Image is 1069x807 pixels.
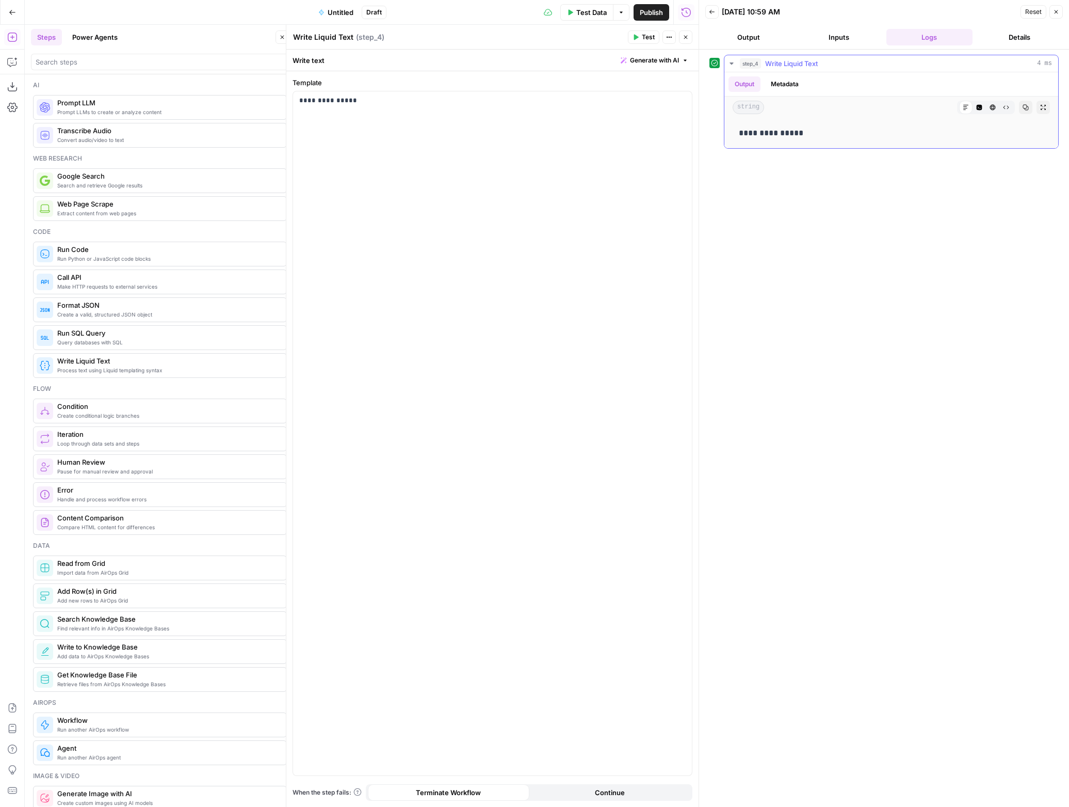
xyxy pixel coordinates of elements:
span: Search and retrieve Google results [57,181,278,189]
span: Continue [595,787,625,798]
span: Find relevant info in AirOps Knowledge Bases [57,624,278,632]
span: Create a valid, structured JSON object [57,310,278,319]
button: Continue [529,784,691,801]
span: Call API [57,272,278,282]
span: 4 ms [1037,59,1052,68]
div: 4 ms [724,72,1058,148]
span: Add new rows to AirOps Grid [57,596,278,605]
span: Test Data [576,7,607,18]
span: Google Search [57,171,278,181]
span: Add Row(s) in Grid [57,586,278,596]
span: Run another AirOps agent [57,753,278,762]
a: When the step fails: [293,788,362,797]
span: Write to Knowledge Base [57,642,278,652]
span: Transcribe Audio [57,125,278,136]
span: Workflow [57,715,278,725]
span: Content Comparison [57,513,278,523]
span: ( step_4 ) [356,32,384,42]
div: Flow [33,384,287,393]
button: Power Agents [66,29,124,45]
span: Convert audio/video to text [57,136,278,144]
div: Write text [286,50,699,71]
span: Handle and process workflow errors [57,495,278,503]
span: Draft [366,8,382,17]
span: Import data from AirOps Grid [57,568,278,577]
span: Generate Image with AI [57,788,278,799]
span: Compare HTML content for differences [57,523,278,531]
span: Reset [1025,7,1042,17]
span: string [733,101,764,114]
span: Prompt LLMs to create or analyze content [57,108,278,116]
button: Details [977,29,1063,45]
span: Human Review [57,457,278,467]
button: Logs [886,29,973,45]
span: Iteration [57,429,278,439]
div: Image & video [33,771,287,781]
button: Output [728,76,760,92]
span: Agent [57,743,278,753]
span: Prompt LLM [57,98,278,108]
button: Inputs [796,29,882,45]
button: Metadata [765,76,805,92]
span: Search Knowledge Base [57,614,278,624]
span: Run Code [57,244,278,255]
span: Write Liquid Text [57,356,278,366]
span: Error [57,485,278,495]
button: Publish [634,4,669,21]
span: Pause for manual review and approval [57,467,278,476]
span: Get Knowledge Base File [57,670,278,680]
span: Create conditional logic branches [57,412,278,420]
div: Airops [33,698,287,707]
span: Publish [640,7,663,18]
button: Reset [1021,5,1046,19]
button: Output [705,29,791,45]
button: Steps [31,29,62,45]
span: Extract content from web pages [57,209,278,217]
span: Web Page Scrape [57,199,278,209]
button: Test [628,30,659,44]
span: Generate with AI [630,56,679,65]
div: Code [33,227,287,236]
span: Run SQL Query [57,328,278,338]
span: Process text using Liquid templating syntax [57,366,278,374]
span: step_4 [740,58,761,69]
span: Test [642,33,655,42]
textarea: Write Liquid Text [293,32,353,42]
button: Untitled [312,4,360,21]
div: Ai [33,81,287,90]
img: vrinnnclop0vshvmafd7ip1g7ohf [40,517,50,528]
button: Test Data [560,4,613,21]
span: Loop through data sets and steps [57,439,278,448]
span: Untitled [328,7,353,18]
span: Write Liquid Text [765,58,818,69]
span: Create custom images using AI models [57,799,278,807]
div: Data [33,541,287,550]
span: Read from Grid [57,558,278,568]
span: Format JSON [57,300,278,310]
label: Template [293,77,692,88]
button: Generate with AI [617,54,692,67]
span: Condition [57,401,278,412]
span: Run Python or JavaScript code blocks [57,255,278,263]
span: Query databases with SQL [57,338,278,346]
div: Web research [33,154,287,163]
span: Add data to AirOps Knowledge Bases [57,652,278,660]
button: 4 ms [724,55,1058,72]
input: Search steps [36,57,284,67]
span: Terminate Workflow [416,787,481,798]
span: Make HTTP requests to external services [57,282,278,291]
span: Retrieve files from AirOps Knowledge Bases [57,680,278,688]
span: Run another AirOps workflow [57,725,278,734]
